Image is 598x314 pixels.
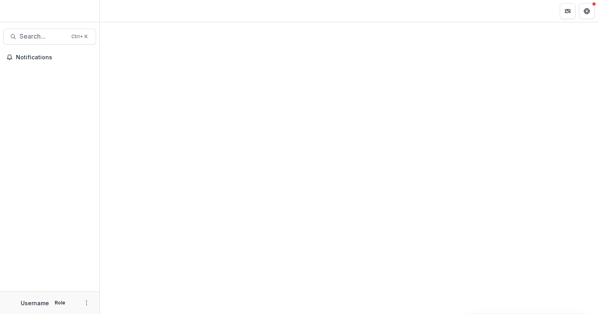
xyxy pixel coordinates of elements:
span: Search... [20,33,67,40]
p: Username [21,299,49,307]
div: Ctrl + K [70,32,89,41]
button: Search... [3,29,96,45]
button: More [82,298,91,308]
button: Partners [560,3,576,19]
button: Get Help [579,3,595,19]
span: Notifications [16,54,93,61]
button: Notifications [3,51,96,64]
p: Role [52,299,68,306]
